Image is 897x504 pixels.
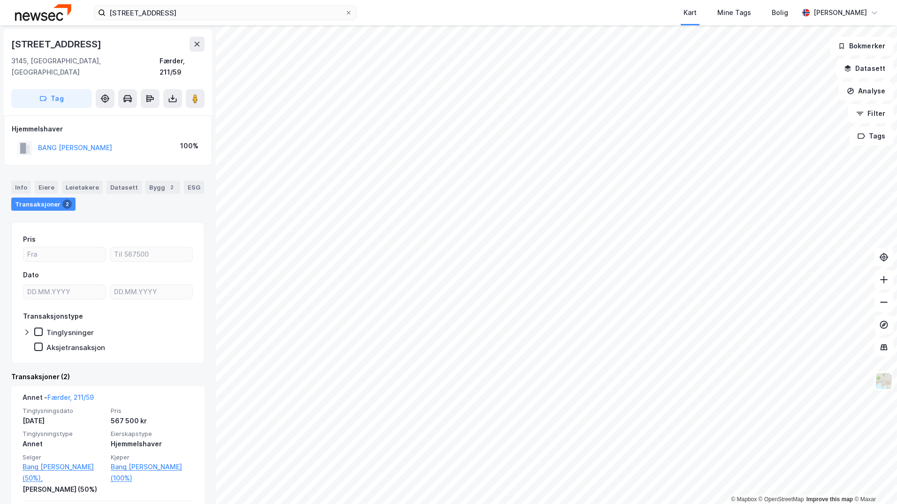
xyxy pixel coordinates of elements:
div: Datasett [106,181,142,194]
div: Transaksjoner (2) [11,371,205,382]
button: Analyse [839,82,893,100]
div: Færder, 211/59 [160,55,205,78]
a: Bang [PERSON_NAME] (100%) [111,461,193,484]
div: Tinglysninger [46,328,94,337]
span: Pris [111,407,193,415]
input: Til 567500 [110,247,192,261]
img: newsec-logo.f6e21ccffca1b3a03d2d.png [15,4,71,21]
div: Annet [23,438,105,450]
img: Z [875,372,893,390]
span: Tinglysningstype [23,430,105,438]
div: Hjemmelshaver [12,123,204,135]
div: 3145, [GEOGRAPHIC_DATA], [GEOGRAPHIC_DATA] [11,55,160,78]
span: Eierskapstype [111,430,193,438]
div: [STREET_ADDRESS] [11,37,103,52]
button: Filter [848,104,893,123]
button: Tags [850,127,893,145]
button: Datasett [836,59,893,78]
input: DD.MM.YYYY [23,285,106,299]
button: Bokmerker [830,37,893,55]
div: 100% [180,140,198,152]
a: OpenStreetMap [759,496,804,503]
div: Transaksjoner [11,198,76,211]
div: Bygg [145,181,180,194]
div: Leietakere [62,181,103,194]
div: [PERSON_NAME] [813,7,867,18]
span: Tinglysningsdato [23,407,105,415]
div: Hjemmelshaver [111,438,193,450]
a: Improve this map [806,496,853,503]
div: Dato [23,269,39,281]
div: Info [11,181,31,194]
input: DD.MM.YYYY [110,285,192,299]
div: Kontrollprogram for chat [850,459,897,504]
div: 2 [167,183,176,192]
div: [PERSON_NAME] (50%) [23,484,105,495]
div: Annet - [23,392,94,407]
div: 567 500 kr [111,415,193,427]
a: Mapbox [731,496,757,503]
a: Færder, 211/59 [47,393,94,401]
a: Bang [PERSON_NAME] (50%), [23,461,105,484]
div: Bolig [772,7,788,18]
div: 2 [62,199,72,209]
div: ESG [184,181,204,194]
span: Selger [23,453,105,461]
div: Mine Tags [717,7,751,18]
div: Aksjetransaksjon [46,343,105,352]
div: Kart [684,7,697,18]
button: Tag [11,89,92,108]
input: Søk på adresse, matrikkel, gårdeiere, leietakere eller personer [106,6,345,20]
iframe: Chat Widget [850,459,897,504]
div: Eiere [35,181,58,194]
div: Transaksjonstype [23,311,83,322]
span: Kjøper [111,453,193,461]
div: Pris [23,234,36,245]
div: [DATE] [23,415,105,427]
input: Fra [23,247,106,261]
